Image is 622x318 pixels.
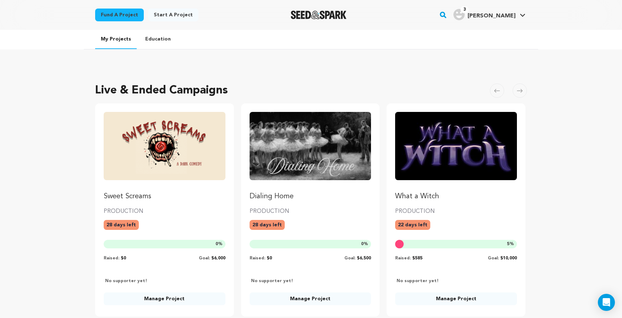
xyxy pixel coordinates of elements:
[250,220,285,230] p: 28 days left
[199,256,210,260] span: Goal:
[211,256,225,260] span: $6,000
[291,11,347,19] img: Seed&Spark Logo Dark Mode
[412,256,422,260] span: $585
[95,30,137,49] a: My Projects
[395,112,517,201] a: Fund What a Witch
[104,292,225,305] a: Manage Project
[215,241,223,247] span: %
[395,220,430,230] p: 22 days left
[344,256,355,260] span: Goal:
[95,82,228,99] h2: Live & Ended Campaigns
[250,207,371,216] p: PRODUCTION
[267,256,272,260] span: $0
[250,112,371,201] a: Fund Dialing Home
[95,9,144,21] a: Fund a project
[291,11,347,19] a: Seed&Spark Homepage
[250,256,265,260] span: Raised:
[395,256,411,260] span: Raised:
[104,192,225,201] p: Sweet Screams
[460,6,469,13] span: 3
[395,292,517,305] a: Manage Project
[488,256,499,260] span: Goal:
[104,220,139,230] p: 28 days left
[361,241,368,247] span: %
[250,278,293,284] p: No supporter yet!
[104,256,119,260] span: Raised:
[104,207,225,216] p: PRODUCTION
[140,30,176,48] a: Education
[507,241,514,247] span: %
[250,192,371,201] p: Dialing Home
[500,256,517,260] span: $10,000
[104,112,225,201] a: Fund Sweet Screams
[395,192,517,201] p: What a Witch
[453,9,465,20] img: user.png
[468,13,515,19] span: [PERSON_NAME]
[148,9,198,21] a: Start a project
[453,9,515,20] div: Sarmite P.'s Profile
[395,207,517,216] p: PRODUCTION
[121,256,126,260] span: $0
[250,292,371,305] a: Manage Project
[507,242,509,246] span: 5
[452,7,527,22] span: Sarmite P.'s Profile
[357,256,371,260] span: $6,500
[598,294,615,311] div: Open Intercom Messenger
[361,242,364,246] span: 0
[395,278,439,284] p: No supporter yet!
[452,7,527,20] a: Sarmite P.'s Profile
[104,278,147,284] p: No supporter yet!
[215,242,218,246] span: 0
